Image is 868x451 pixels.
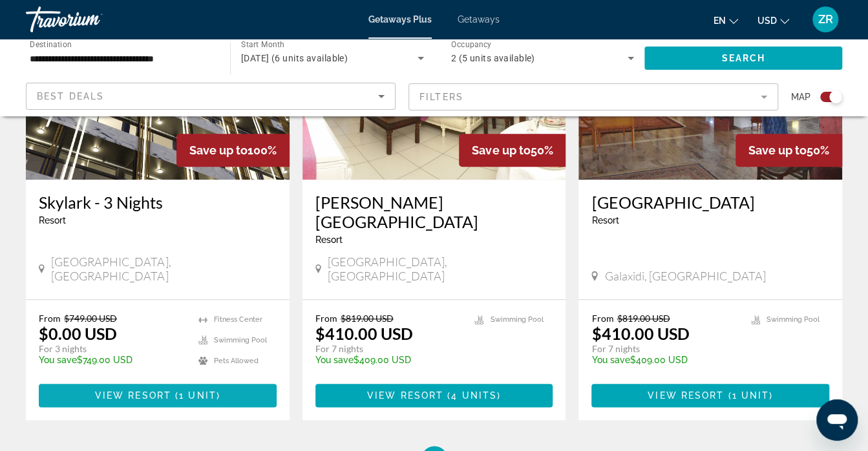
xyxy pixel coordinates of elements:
span: Best Deals [37,91,104,101]
span: Swimming Pool [767,315,820,324]
span: You save [591,355,630,365]
button: Search [644,47,842,70]
button: User Menu [809,6,842,33]
span: Save up to [189,143,248,157]
span: Galaxidi, [GEOGRAPHIC_DATA] [604,269,765,283]
p: For 3 nights [39,343,185,355]
span: Map [791,88,810,106]
span: Search [721,53,765,63]
span: From [591,313,613,324]
span: en [714,16,726,26]
button: View Resort(1 unit) [591,384,829,407]
span: $749.00 USD [64,313,117,324]
span: Resort [591,215,619,226]
span: $819.00 USD [617,313,670,324]
span: View Resort [648,390,724,401]
span: [DATE] (6 units available) [241,53,348,63]
p: $749.00 USD [39,355,185,365]
p: $0.00 USD [39,324,117,343]
button: Filter [408,83,778,111]
span: Resort [39,215,66,226]
span: Swimming Pool [214,336,267,344]
p: For 7 nights [591,343,738,355]
span: 2 (5 units available) [451,53,535,63]
span: Fitness Center [214,315,262,324]
button: View Resort(4 units) [315,384,553,407]
span: 1 unit [732,390,769,401]
span: Save up to [472,143,530,157]
span: ( ) [171,390,220,401]
span: [GEOGRAPHIC_DATA], [GEOGRAPHIC_DATA] [328,255,553,283]
a: Travorium [26,3,155,36]
span: Resort [315,235,343,245]
span: Pets Allowed [214,357,259,365]
span: From [39,313,61,324]
span: ( ) [724,390,773,401]
span: $819.00 USD [341,313,394,324]
span: ZR [818,13,833,26]
span: Occupancy [451,40,492,49]
span: ( ) [443,390,501,401]
span: 4 units [451,390,497,401]
button: Change currency [757,11,789,30]
a: Getaways Plus [368,14,432,25]
span: 1 unit [179,390,217,401]
a: [GEOGRAPHIC_DATA] [591,193,829,212]
div: 100% [176,134,290,167]
span: You save [315,355,354,365]
div: 50% [736,134,842,167]
p: $409.00 USD [315,355,462,365]
mat-select: Sort by [37,89,385,104]
span: Start Month [241,40,284,49]
a: [PERSON_NAME][GEOGRAPHIC_DATA] [315,193,553,231]
span: View Resort [95,390,171,401]
a: Skylark - 3 Nights [39,193,277,212]
span: [GEOGRAPHIC_DATA], [GEOGRAPHIC_DATA] [51,255,276,283]
a: Getaways [458,14,500,25]
p: $410.00 USD [315,324,413,343]
span: USD [757,16,777,26]
div: 50% [459,134,566,167]
button: View Resort(1 unit) [39,384,277,407]
span: You save [39,355,77,365]
span: From [315,313,337,324]
p: For 7 nights [315,343,462,355]
span: Save up to [748,143,807,157]
p: $409.00 USD [591,355,738,365]
span: Destination [30,39,72,48]
iframe: Button to launch messaging window [816,399,858,441]
span: View Resort [367,390,443,401]
button: Change language [714,11,738,30]
span: Swimming Pool [490,315,543,324]
p: $410.00 USD [591,324,689,343]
